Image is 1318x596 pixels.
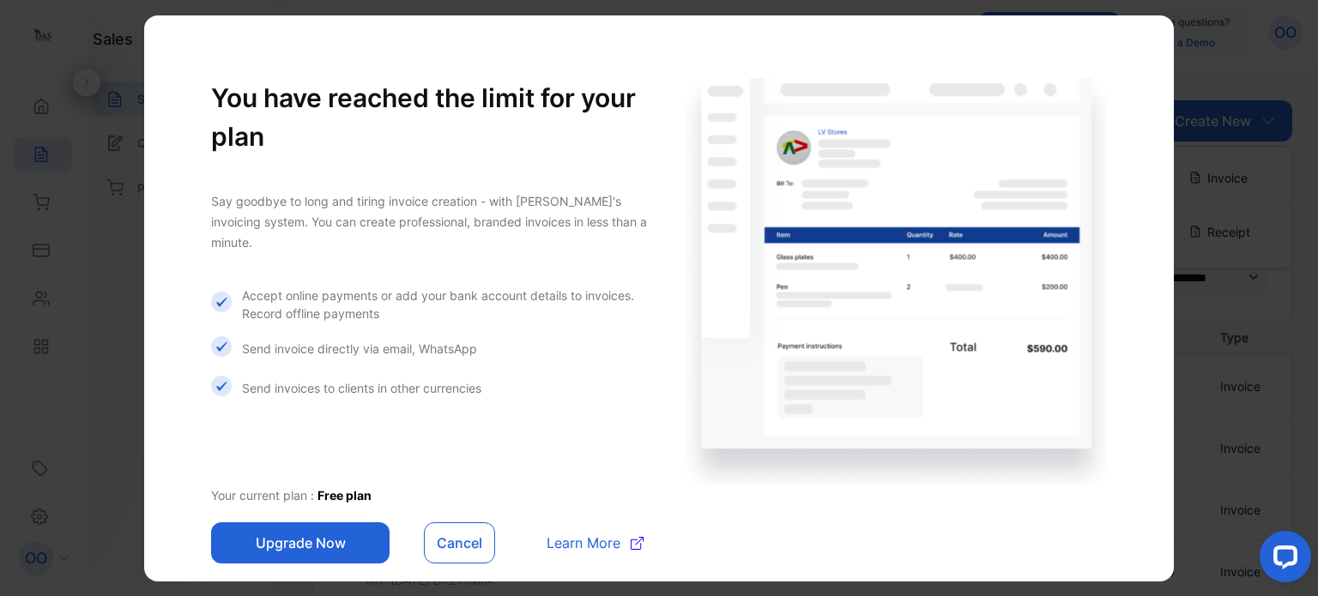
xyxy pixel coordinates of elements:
button: Upgrade Now [211,522,390,563]
span: Free plan [317,488,372,503]
span: Say goodbye to long and tiring invoice creation - with [PERSON_NAME]'s invoicing system. You can ... [211,194,647,250]
p: Send invoices to clients in other currencies [242,379,481,397]
img: Icon [211,376,232,396]
p: Send invoice directly via email, WhatsApp [242,340,477,358]
a: Learn More [529,533,644,553]
span: Your current plan : [211,488,317,503]
h1: You have reached the limit for your plan [211,79,651,156]
img: Icon [211,292,232,312]
img: Invoice gating [686,77,1107,485]
p: Accept online payments or add your bank account details to invoices. Record offline payments [242,286,651,322]
img: Icon [211,336,232,357]
iframe: LiveChat chat widget [1246,524,1318,596]
button: Cancel [424,522,495,563]
span: Learn More [547,533,620,553]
